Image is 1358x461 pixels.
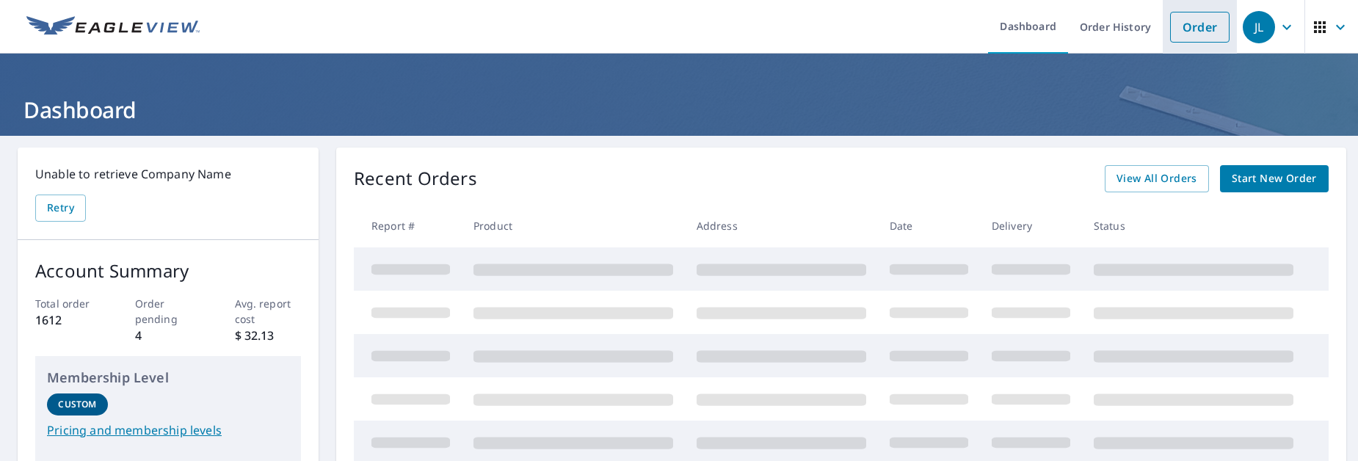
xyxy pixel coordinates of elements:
span: Retry [47,199,74,217]
p: Recent Orders [354,165,477,192]
p: 1612 [35,311,102,329]
p: Order pending [135,296,202,327]
img: EV Logo [26,16,200,38]
a: Pricing and membership levels [47,421,289,439]
th: Date [878,204,980,247]
div: JL [1243,11,1275,43]
th: Delivery [980,204,1082,247]
span: View All Orders [1116,170,1197,188]
th: Address [685,204,878,247]
span: Start New Order [1232,170,1317,188]
p: $ 32.13 [235,327,302,344]
button: Retry [35,195,86,222]
p: Membership Level [47,368,289,388]
a: Order [1170,12,1230,43]
p: Total order [35,296,102,311]
p: 4 [135,327,202,344]
th: Product [462,204,685,247]
a: View All Orders [1105,165,1209,192]
th: Status [1082,204,1305,247]
a: Start New Order [1220,165,1329,192]
h1: Dashboard [18,95,1340,125]
p: Custom [58,398,96,411]
p: Unable to retrieve Company Name [35,165,301,183]
p: Avg. report cost [235,296,302,327]
th: Report # [354,204,462,247]
p: Account Summary [35,258,301,284]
